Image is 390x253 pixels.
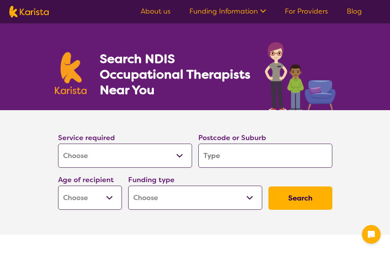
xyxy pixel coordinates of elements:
[198,144,332,168] input: Type
[198,133,266,142] label: Postcode or Suburb
[268,186,332,210] button: Search
[189,7,266,16] a: Funding Information
[347,7,362,16] a: Blog
[285,7,328,16] a: For Providers
[58,175,114,184] label: Age of recipient
[265,42,335,110] img: occupational-therapy
[128,175,175,184] label: Funding type
[55,52,87,94] img: Karista logo
[100,51,251,98] h1: Search NDIS Occupational Therapists Near You
[141,7,171,16] a: About us
[9,6,49,18] img: Karista logo
[58,133,115,142] label: Service required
